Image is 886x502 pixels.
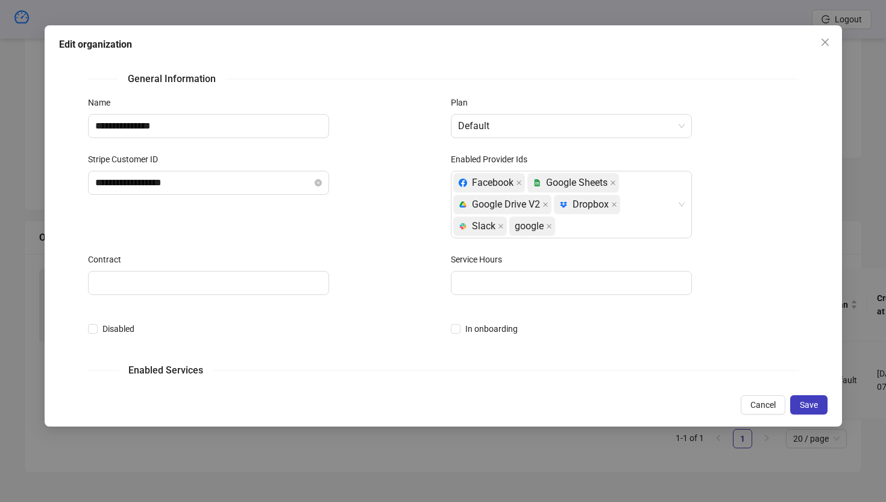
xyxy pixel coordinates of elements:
span: close [515,180,521,186]
div: Slack [458,217,495,235]
input: Service Hours [450,271,691,295]
span: close [820,37,830,47]
button: Close [815,33,835,52]
span: Cancel [750,399,776,409]
span: close [609,180,615,186]
span: close [542,202,548,208]
span: General Information [118,71,225,86]
input: Contract [88,271,329,295]
label: Service Hours [450,253,509,266]
span: Enabled Services [119,363,213,378]
span: close [497,223,503,229]
label: Plan [450,96,475,109]
span: Default [457,115,684,138]
input: Name [88,114,329,138]
div: Dropbox [559,195,608,214]
div: Google Drive V2 [458,195,539,214]
span: close [611,202,617,208]
span: Disabled [98,322,139,335]
label: Stripe Customer ID [88,153,166,166]
input: Stripe Customer ID [95,176,312,190]
button: Save [790,395,828,414]
span: google [514,217,543,235]
div: Google Sheets [532,174,607,192]
div: Facebook [458,174,513,192]
div: Edit organization [59,37,828,52]
span: google [509,217,555,236]
label: Name [88,96,118,109]
span: In onboarding [460,322,522,335]
button: Cancel [741,395,785,414]
button: close-circle [315,179,322,186]
span: close [545,223,551,229]
label: Enabled Provider Ids [450,153,535,166]
span: Save [800,399,818,409]
label: Contract [88,253,129,266]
